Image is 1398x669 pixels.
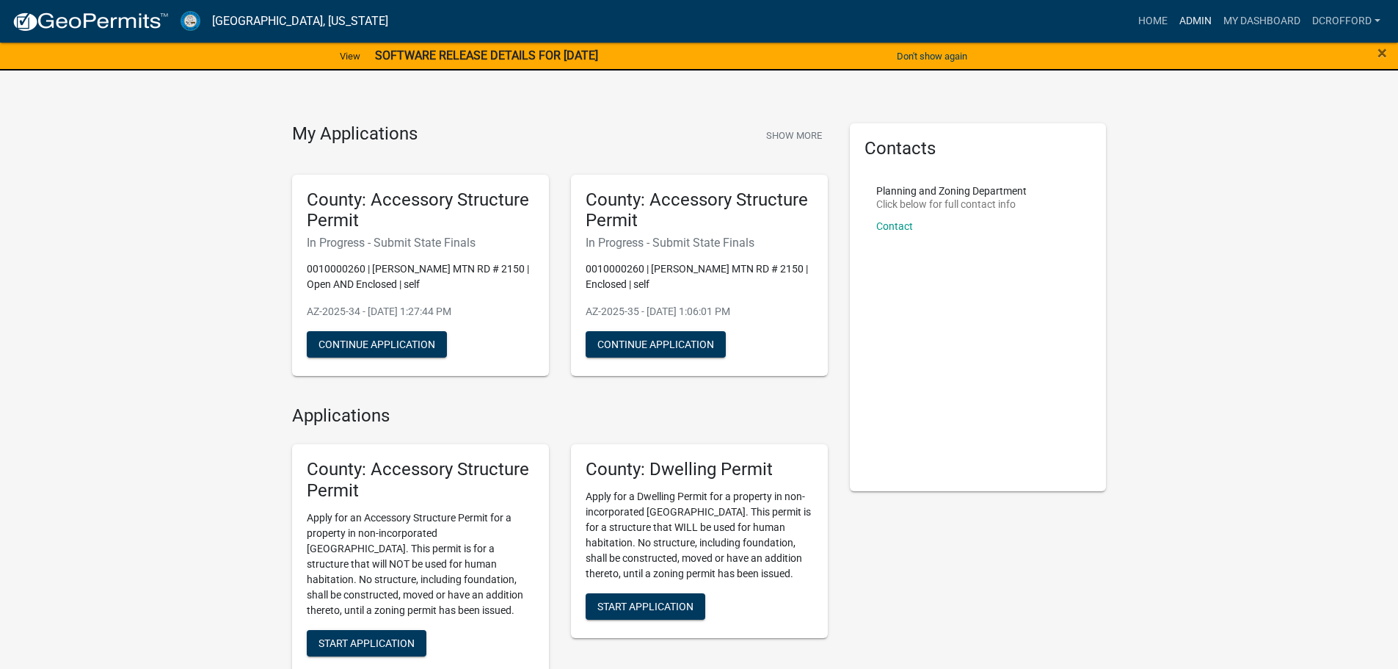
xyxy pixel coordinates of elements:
p: Apply for an Accessory Structure Permit for a property in non-incorporated [GEOGRAPHIC_DATA]. Thi... [307,510,534,618]
button: Continue Application [586,331,726,358]
h5: County: Accessory Structure Permit [586,189,813,232]
p: 0010000260 | [PERSON_NAME] MTN RD # 2150 | Enclosed | self [586,261,813,292]
h4: Applications [292,405,828,427]
button: Start Application [586,593,705,620]
a: My Dashboard [1217,7,1306,35]
h5: County: Accessory Structure Permit [307,459,534,502]
span: × [1377,43,1387,63]
a: View [334,44,366,68]
a: dcrofford [1306,7,1386,35]
span: Start Application [597,600,693,612]
p: AZ-2025-35 - [DATE] 1:06:01 PM [586,304,813,319]
a: Admin [1173,7,1217,35]
p: AZ-2025-34 - [DATE] 1:27:44 PM [307,304,534,319]
strong: SOFTWARE RELEASE DETAILS FOR [DATE] [375,48,598,62]
button: Show More [760,123,828,148]
a: Home [1132,7,1173,35]
a: [GEOGRAPHIC_DATA], [US_STATE] [212,9,388,34]
button: Don't show again [891,44,973,68]
p: Apply for a Dwelling Permit for a property in non-incorporated [GEOGRAPHIC_DATA]. This permit is ... [586,489,813,582]
p: 0010000260 | [PERSON_NAME] MTN RD # 2150 | Open AND Enclosed | self [307,261,534,292]
h4: My Applications [292,123,418,145]
a: Contact [876,220,913,232]
h6: In Progress - Submit State Finals [307,236,534,250]
p: Planning and Zoning Department [876,186,1027,196]
button: Start Application [307,630,426,657]
button: Close [1377,44,1387,62]
img: Custer County, Colorado [181,11,200,31]
h5: County: Dwelling Permit [586,459,813,480]
span: Start Application [318,637,415,648]
h5: Contacts [864,138,1092,159]
h5: County: Accessory Structure Permit [307,189,534,232]
h6: In Progress - Submit State Finals [586,236,813,250]
p: Click below for full contact info [876,199,1027,209]
button: Continue Application [307,331,447,358]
